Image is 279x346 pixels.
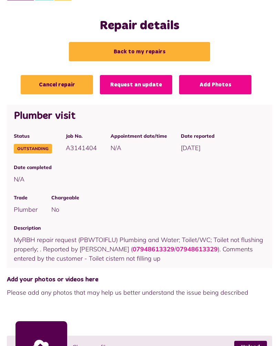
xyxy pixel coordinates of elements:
span: N/A [111,144,121,152]
span: MyRBH repair request (PBWTOIFLU) Plumbing and Water; Toilet/WC; Toilet not flushing properly; . R... [14,236,263,262]
span: Date completed [14,164,52,171]
a: 07948613329 [133,245,174,253]
span: Chargeable [51,194,265,201]
span: Outstanding [14,144,52,154]
span: Appointment date/time [111,133,167,140]
a: 07948613329 [176,245,218,253]
span: Plumber visit [14,111,75,121]
span: Status [14,133,52,140]
span: Trade [14,194,38,201]
a: Back to my repairs [69,42,210,61]
span: Job No. [66,133,97,140]
span: N/A [14,175,24,183]
span: Add your photos or videos here [7,275,272,284]
span: No [51,206,59,213]
a: Add Photos [179,75,251,94]
span: Plumber [14,206,38,213]
span: A3141404 [66,144,97,152]
span: Date reported [181,133,215,140]
h1: Repair details [7,19,272,33]
a: Request an update [100,75,172,94]
span: Description [14,224,265,232]
a: Cancel repair [21,75,93,94]
span: [DATE] [181,144,200,152]
span: Please add any photos that may help us better understand the issue being described [7,288,272,297]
